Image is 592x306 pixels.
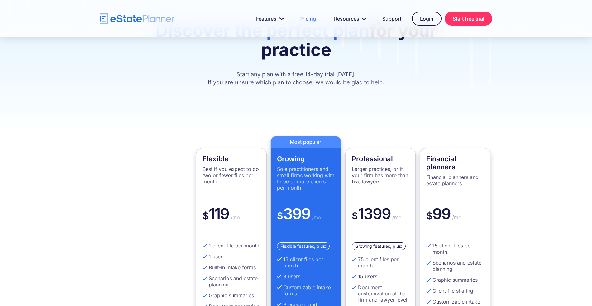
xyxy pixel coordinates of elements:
li: Built-in intake forms [203,264,260,271]
li: 15 users [352,273,409,280]
a: Features [249,12,289,25]
li: Document customization at the firm and lawyer level [352,284,409,303]
p: Larger practices, or if your firm has more than five lawyers [352,166,409,185]
a: Start free trial [445,12,492,26]
h4: Growing [277,155,335,163]
li: Customizable intake forms [277,284,335,297]
a: Support [375,12,409,25]
span: $ [426,210,432,221]
span: /mo [229,214,240,220]
a: Pricing [292,12,323,25]
div: Growing features, plus: [352,242,406,250]
span: $ [203,210,209,221]
span: $ [352,210,358,221]
li: 3 users [277,273,335,280]
li: 1 user [203,253,260,260]
li: 15 client files per month [426,242,484,255]
a: home [100,13,174,24]
span: /mo [451,214,461,220]
p: Financial planners and estate planners [426,174,484,186]
li: 1 client file per month [203,242,260,249]
li: 75 client files per month [352,256,409,269]
span: $ [277,210,283,221]
div: Flexible features, plus: [277,242,330,250]
li: 15 client files per month [277,256,335,269]
a: Login [412,12,442,26]
p: Best if you expect to do two or fewer files per month [203,166,260,185]
h4: Financial planners [426,155,484,171]
li: Client file sharing [426,288,484,294]
p: Start any plan with a free 14-day trial [DATE]. If you are unsure which plan to choose, we would ... [128,70,464,87]
p: Sole practitioners and small firms working with three or more clients per month [277,166,335,191]
div: 119 [203,205,260,233]
div: 99 [426,205,484,233]
li: Scenarios and estate planning [203,275,260,288]
h1: for your practice [128,21,464,66]
li: Graphic summaries [203,292,260,299]
span: /mo [391,214,402,220]
a: Resources [327,12,372,25]
li: Scenarios and estate planning [426,260,484,272]
li: Graphic summaries [426,277,484,283]
h4: Professional [352,155,409,163]
div: 399 [277,205,335,233]
h4: Flexible [203,155,260,163]
span: /mo [310,214,321,220]
div: 1399 [352,205,409,233]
